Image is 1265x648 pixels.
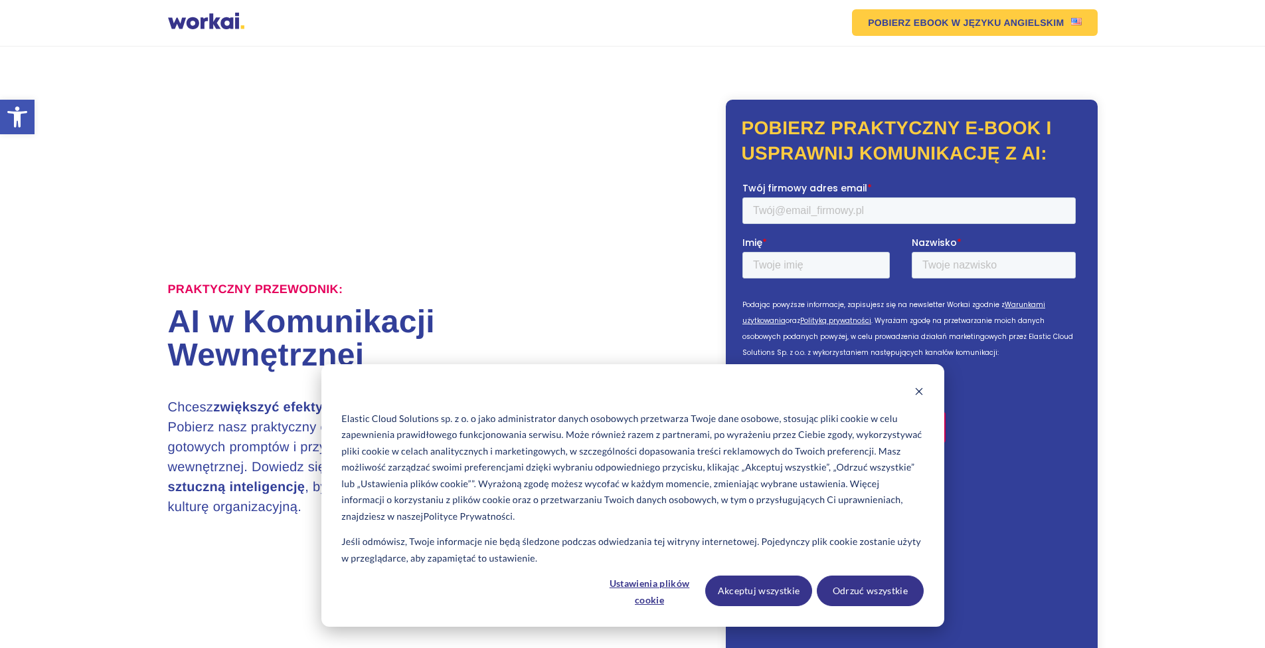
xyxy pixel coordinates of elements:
a: Polityce Prywatności. [424,508,515,525]
h2: Pobierz praktyczny e-book i usprawnij komunikację z AI: [742,116,1082,166]
strong: jak krok po kroku wykorzystać sztuczną inteligencję [168,460,529,494]
a: POBIERZ EBOOKW JĘZYKU ANGIELSKIMUS flag [852,9,1097,36]
p: Elastic Cloud Solutions sp. z o. o jako administrator danych osobowych przetwarza Twoje dane osob... [341,411,923,525]
button: Dismiss cookie banner [914,385,924,401]
strong: zwiększyć efektywność i zaangażowanie pracowników? [213,400,575,415]
h1: AI w Komunikacji Wewnętrznej [168,306,633,372]
h3: Chcesz Pobierz nasz praktyczny ebook, pełen konkretnych wskazówek, gotowych promptów i przykładów... [168,397,586,517]
button: Akceptuj wszystkie [705,576,812,606]
label: Praktyczny przewodnik: [168,282,343,297]
em: POBIERZ EBOOK [868,18,949,27]
button: Odrzuć wszystkie [817,576,924,606]
button: Ustawienia plików cookie [598,576,701,606]
p: Jeśli odmówisz, Twoje informacje nie będą śledzone podczas odwiedzania tej witryny internetowej. ... [341,534,923,566]
div: Cookie banner [321,364,944,627]
img: US flag [1071,18,1082,25]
